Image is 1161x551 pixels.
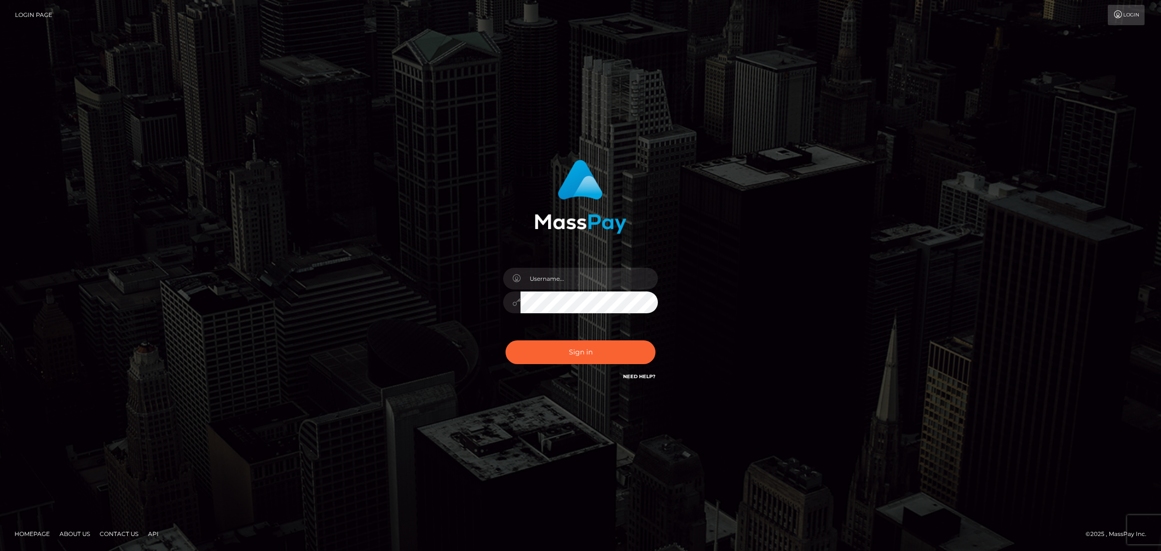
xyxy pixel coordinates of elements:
a: Need Help? [623,373,655,380]
div: © 2025 , MassPay Inc. [1086,529,1154,539]
input: Username... [521,268,658,290]
a: API [144,526,163,541]
a: Homepage [11,526,54,541]
a: Login Page [15,5,52,25]
a: Login [1108,5,1145,25]
a: Contact Us [96,526,142,541]
a: About Us [56,526,94,541]
img: MassPay Login [535,160,626,234]
button: Sign in [506,340,655,364]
